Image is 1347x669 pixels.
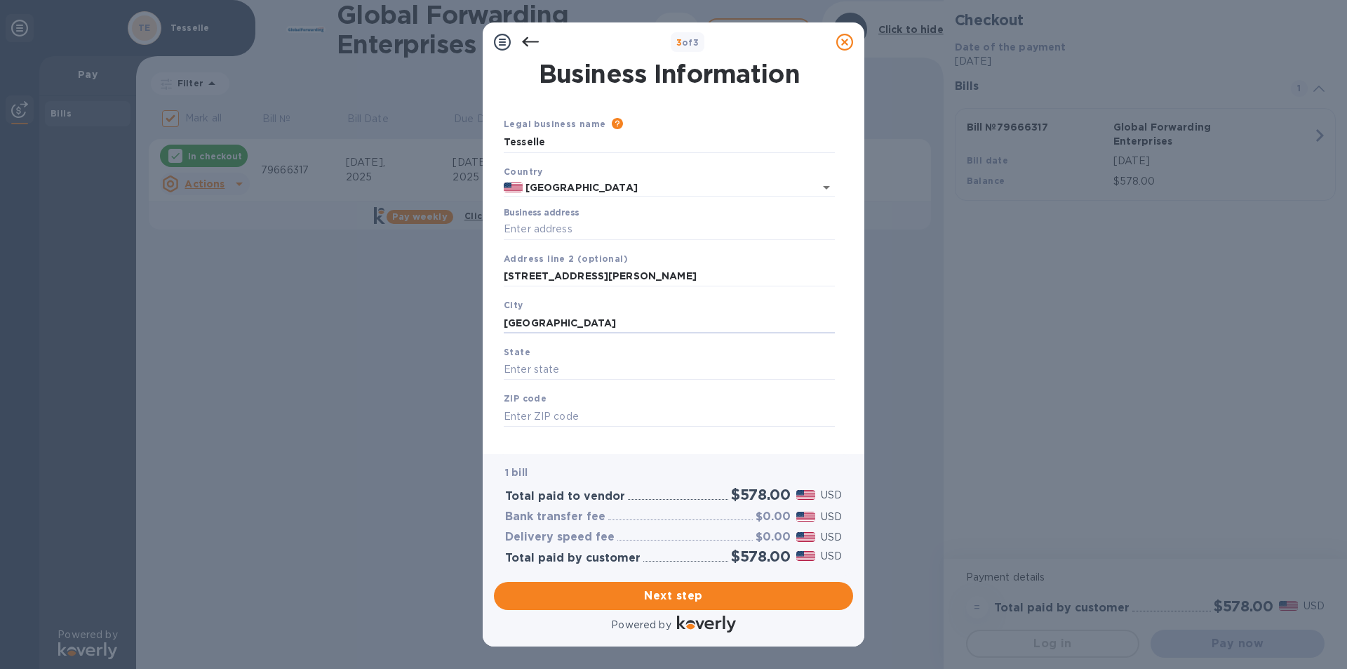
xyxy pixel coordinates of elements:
[494,582,853,610] button: Next step
[821,488,842,503] p: USD
[505,510,605,524] h3: Bank transfer fee
[817,178,836,197] button: Open
[676,37,682,48] span: 3
[756,531,791,544] h3: $0.00
[504,406,835,427] input: Enter ZIP code
[504,312,835,333] input: Enter city
[504,209,579,218] label: Business address
[821,549,842,564] p: USD
[504,393,547,404] b: ZIP code
[504,183,523,192] img: US
[731,548,791,565] h2: $578.00
[505,531,615,544] h3: Delivery speed fee
[523,179,796,197] input: Select country
[504,359,835,380] input: Enter state
[676,37,699,48] b: of 3
[505,588,842,604] span: Next step
[821,510,842,524] p: USD
[504,219,835,240] input: Enter address
[501,59,838,88] h1: Business Information
[756,510,791,524] h3: $0.00
[796,551,815,561] img: USD
[505,467,528,478] b: 1 bill
[796,490,815,500] img: USD
[505,552,641,565] h3: Total paid by customer
[504,132,835,153] input: Enter legal business name
[504,166,543,177] b: Country
[504,253,628,264] b: Address line 2 (optional)
[731,486,791,503] h2: $578.00
[611,618,671,632] p: Powered by
[504,347,530,357] b: State
[504,119,606,129] b: Legal business name
[505,490,625,503] h3: Total paid to vendor
[821,530,842,545] p: USD
[504,300,523,310] b: City
[677,616,736,632] img: Logo
[796,512,815,522] img: USD
[504,266,835,287] input: Enter address line 2
[796,532,815,542] img: USD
